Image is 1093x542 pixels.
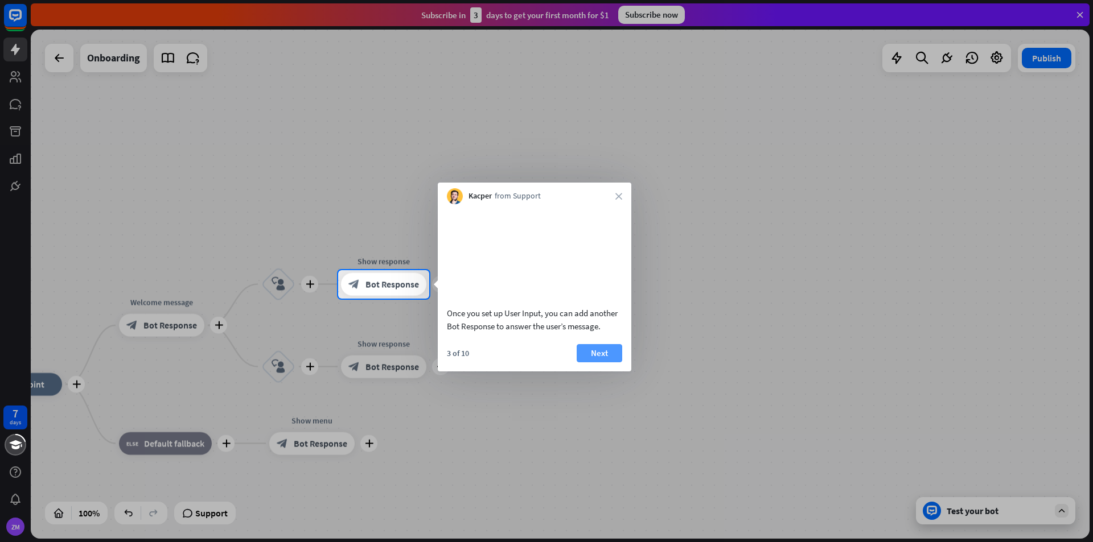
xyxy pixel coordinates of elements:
button: Next [577,344,622,362]
span: Kacper [469,191,492,202]
div: 3 of 10 [447,348,469,358]
i: block_bot_response [348,279,360,290]
span: Bot Response [365,279,419,290]
button: Open LiveChat chat widget [9,5,43,39]
i: close [615,193,622,200]
div: Once you set up User Input, you can add another Bot Response to answer the user’s message. [447,307,622,333]
span: from Support [495,191,541,202]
